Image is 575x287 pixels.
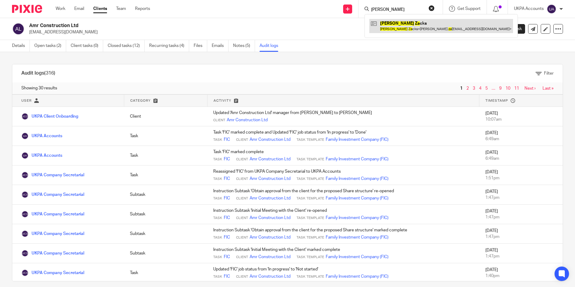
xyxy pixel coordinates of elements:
[21,193,84,197] a: UKPA Company Secretarial
[124,146,207,165] td: Task
[326,234,389,240] a: Family Investment Company (FIC)
[457,7,481,11] span: Get Support
[429,5,435,11] button: Clear
[326,254,389,260] a: Family Investment Company (FIC)
[485,195,557,201] div: 1:47pm
[207,107,479,126] td: Updated 'Amr Construction Ltd' manager from [PERSON_NAME] to [PERSON_NAME]
[224,137,230,143] a: FIC
[224,234,230,240] a: FIC
[213,274,222,279] span: Task
[21,230,29,237] img: UKPA Company Secretarial
[213,137,222,142] span: Task
[479,185,563,205] td: [DATE]
[485,175,557,181] div: 1:51pm
[21,269,29,276] img: UKPA Company Secretarial
[485,253,557,259] div: 1:47pm
[250,195,291,201] a: Amr Construction Ltd
[29,29,481,35] p: [EMAIL_ADDRESS][DOMAIN_NAME]
[297,274,324,279] span: Task Template
[479,165,563,185] td: [DATE]
[21,85,57,91] span: Showing 30 results
[21,132,29,140] img: UKPA Accounts
[214,99,231,102] span: Activity
[227,117,268,123] a: Amr Construction Ltd
[297,235,324,240] span: Task Template
[207,146,479,165] td: Task 'FIC' marked complete
[212,40,229,52] a: Emails
[124,205,207,224] td: Subtask
[236,177,248,181] span: Client
[213,216,222,221] span: Task
[21,191,29,198] img: UKPA Company Secretarial
[224,176,230,182] a: FIC
[479,263,563,283] td: [DATE]
[207,185,479,205] td: Instruction Subtask 'Obtain approval from the client for the proposed Share structure' re-opened
[326,137,389,143] a: Family Investment Company (FIC)
[506,86,510,91] a: 10
[21,212,84,216] a: UKPA Company Secretarial
[21,113,29,120] img: UKPA Client Onboarding
[250,254,291,260] a: Amr Construction Ltd
[543,86,554,91] a: Last »
[326,215,389,221] a: Family Investment Company (FIC)
[12,40,30,52] a: Details
[236,216,248,221] span: Client
[297,255,324,260] span: Task Template
[297,196,324,201] span: Task Template
[213,177,222,181] span: Task
[236,235,248,240] span: Client
[485,86,488,91] a: 5
[29,23,391,29] h2: Amr Construction Ltd
[124,107,207,126] td: Client
[207,126,479,146] td: Task 'FIC' marked complete and Updated 'FIC' job status from 'In progress' to 'Done'
[473,86,475,91] a: 3
[56,6,65,12] a: Work
[479,224,563,244] td: [DATE]
[459,86,554,91] nav: pager
[21,232,84,236] a: UKPA Company Secretarial
[236,196,248,201] span: Client
[250,176,291,182] a: Amr Construction Ltd
[21,114,78,119] a: UKPA Client Onboarding
[479,107,563,126] td: [DATE]
[149,40,189,52] a: Recurring tasks (4)
[485,234,557,240] div: 1:47pm
[224,273,230,279] a: FIC
[224,215,230,221] a: FIC
[71,40,103,52] a: Client tasks (0)
[485,156,557,162] div: 6:49am
[297,216,324,221] span: Task Template
[207,263,479,283] td: Updated 'FIC' job status from 'In progress' to 'Not started'
[544,71,554,76] span: Filter
[297,157,324,162] span: Task Template
[21,250,29,257] img: UKPA Company Secretarial
[207,165,479,185] td: Reassigned 'FIC' from UKPA Company Secretarial to UKPA Accounts
[124,126,207,146] td: Task
[124,224,207,244] td: Subtask
[21,70,55,76] h1: Audit logs
[124,185,207,205] td: Subtask
[12,5,42,13] img: Pixie
[21,99,32,102] span: User
[213,235,222,240] span: Task
[479,86,481,91] a: 4
[207,224,479,244] td: Instruction Subtask 'Obtain approval from the client for the proposed Share structure' marked com...
[135,6,150,12] a: Reports
[260,40,283,52] a: Audit logs
[479,244,563,263] td: [DATE]
[224,195,230,201] a: FIC
[12,23,25,35] img: svg%3E
[524,86,536,91] a: Next ›
[207,244,479,263] td: Instruction Subtask 'Initial Meeting with the Client' marked complete
[485,116,557,122] div: 10:07am
[207,205,479,224] td: Instruction Subtask 'Initial Meeting with the Client' re-opened
[21,211,29,218] img: UKPA Company Secretarial
[108,40,145,52] a: Closed tasks (12)
[479,146,563,165] td: [DATE]
[250,273,291,279] a: Amr Construction Ltd
[297,177,324,181] span: Task Template
[479,126,563,146] td: [DATE]
[236,274,248,279] span: Client
[250,137,291,143] a: Amr Construction Ltd
[93,6,107,12] a: Clients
